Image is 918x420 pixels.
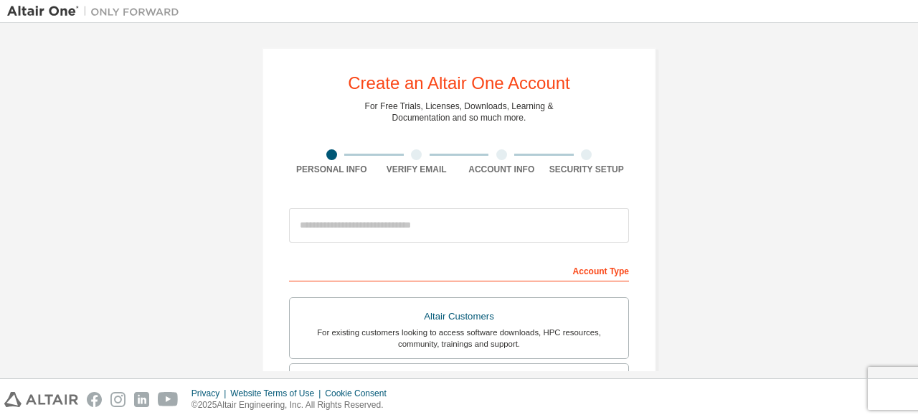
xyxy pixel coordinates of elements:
img: altair_logo.svg [4,392,78,407]
div: Account Info [459,164,544,175]
div: Personal Info [289,164,374,175]
div: Website Terms of Use [230,388,325,399]
div: Altair Customers [298,307,620,327]
img: instagram.svg [110,392,126,407]
img: Altair One [7,4,186,19]
img: youtube.svg [158,392,179,407]
p: © 2025 Altair Engineering, Inc. All Rights Reserved. [191,399,395,411]
div: For Free Trials, Licenses, Downloads, Learning & Documentation and so much more. [365,101,554,123]
div: Account Type [289,258,629,281]
img: linkedin.svg [134,392,149,407]
div: For existing customers looking to access software downloads, HPC resources, community, trainings ... [298,327,620,350]
div: Privacy [191,388,230,399]
img: facebook.svg [87,392,102,407]
div: Verify Email [374,164,460,175]
div: Create an Altair One Account [348,75,570,92]
div: Cookie Consent [325,388,394,399]
div: Security Setup [544,164,630,175]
